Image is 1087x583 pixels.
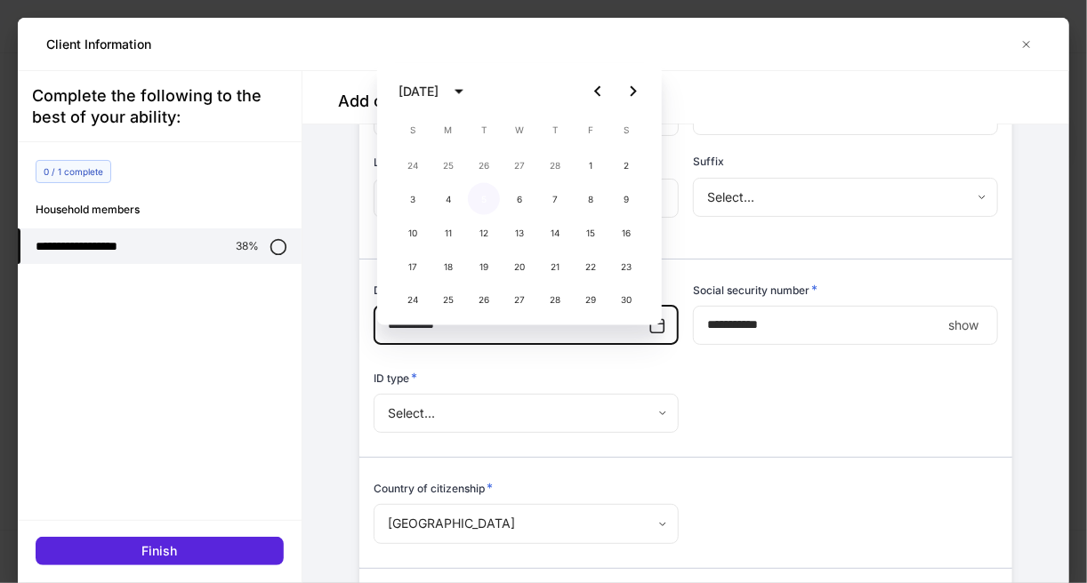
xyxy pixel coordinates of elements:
[142,542,178,560] div: Finish
[693,281,817,299] h6: Social security number
[432,251,464,283] button: 18
[575,149,607,181] button: 1
[539,112,571,148] span: Thursday
[575,318,607,350] button: 5
[444,76,474,107] button: calendar view is open, switch to year view
[575,183,607,215] button: 8
[338,91,472,112] h4: Add client details
[503,149,535,181] button: 27
[468,149,500,181] button: 26
[539,251,571,283] button: 21
[36,537,284,565] button: Finish
[374,281,445,299] h6: Date of birth
[399,83,439,100] div: [DATE]
[397,284,429,316] button: 24
[432,318,464,350] button: 1
[236,239,259,253] p: 38%
[32,85,287,128] div: Complete the following to the best of your ability:
[575,112,607,148] span: Friday
[468,183,500,215] button: 5
[374,394,678,433] div: Select...
[575,251,607,283] button: 22
[468,112,500,148] span: Tuesday
[468,251,500,283] button: 19
[693,178,997,217] div: Select...
[610,318,642,350] button: 6
[610,217,642,249] button: 16
[503,318,535,350] button: 3
[432,217,464,249] button: 11
[503,251,535,283] button: 20
[468,284,500,316] button: 26
[539,284,571,316] button: 28
[468,217,500,249] button: 12
[610,183,642,215] button: 9
[397,183,429,215] button: 3
[374,479,493,497] h6: Country of citizenship
[374,504,678,543] div: [GEOGRAPHIC_DATA]
[432,112,464,148] span: Monday
[36,201,302,218] h6: Household members
[468,318,500,350] button: 2
[397,318,429,350] button: 31
[539,217,571,249] button: 14
[374,369,417,387] h6: ID type
[503,183,535,215] button: 6
[397,149,429,181] button: 24
[503,284,535,316] button: 27
[616,74,651,109] button: Next month
[374,153,466,171] h6: Legal Last Name
[397,217,429,249] button: 10
[948,316,978,334] p: show
[432,284,464,316] button: 25
[36,160,111,183] div: 0 / 1 complete
[610,284,642,316] button: 30
[575,217,607,249] button: 15
[397,112,429,148] span: Sunday
[397,251,429,283] button: 17
[503,112,535,148] span: Wednesday
[539,183,571,215] button: 7
[610,149,642,181] button: 2
[539,149,571,181] button: 28
[693,153,724,170] h6: Suffix
[539,318,571,350] button: 4
[575,284,607,316] button: 29
[432,183,464,215] button: 4
[503,217,535,249] button: 13
[610,251,642,283] button: 23
[610,112,642,148] span: Saturday
[432,149,464,181] button: 25
[46,36,151,53] h5: Client Information
[580,74,616,109] button: Previous month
